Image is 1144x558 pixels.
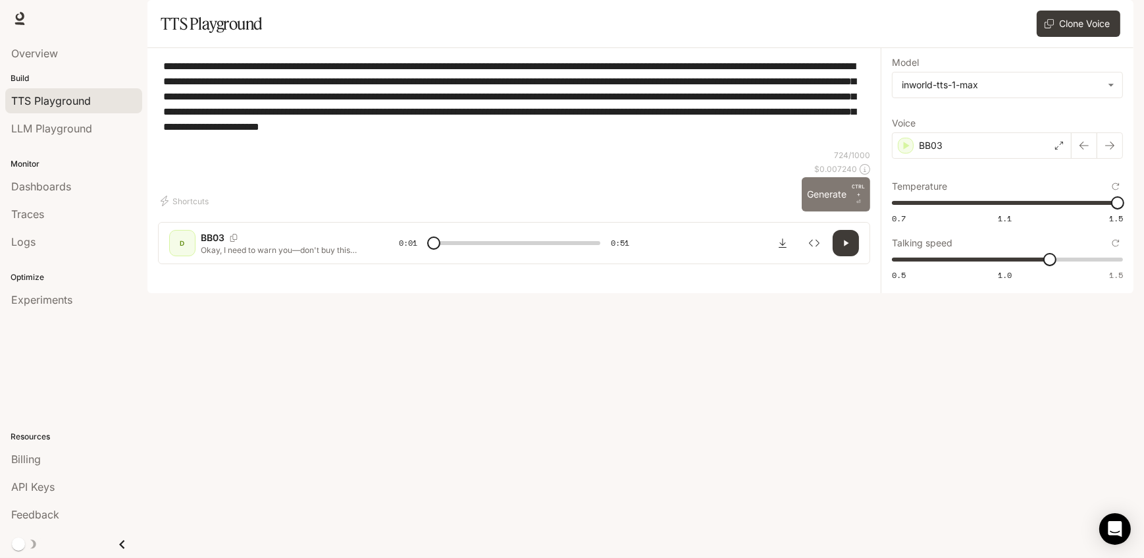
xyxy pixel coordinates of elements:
div: Open Intercom Messenger [1099,513,1131,545]
p: BB03 [919,139,943,152]
p: Okay, I need to warn you—don't buy this unless you really want to know how dirty your house is. I... [201,244,367,256]
p: ⏎ [852,182,865,206]
button: Inspect [801,230,827,256]
button: Reset to default [1108,179,1123,194]
span: 0:51 [611,237,629,250]
span: 0:01 [399,237,417,250]
h1: TTS Playground [161,11,263,37]
p: Model [892,58,919,67]
button: Download audio [769,230,796,256]
p: Voice [892,119,916,128]
span: 1.0 [998,269,1012,281]
button: Copy Voice ID [224,234,243,242]
span: 1.5 [1109,213,1123,224]
div: inworld-tts-1-max [893,72,1122,98]
button: Shortcuts [158,190,214,211]
span: 1.5 [1109,269,1123,281]
button: Clone Voice [1037,11,1120,37]
button: Reset to default [1108,236,1123,250]
p: Temperature [892,182,947,191]
p: 724 / 1000 [834,150,870,161]
button: GenerateCTRL +⏎ [802,177,870,211]
p: Talking speed [892,238,952,248]
span: 0.7 [892,213,906,224]
span: 1.1 [998,213,1012,224]
p: BB03 [201,231,224,244]
span: 0.5 [892,269,906,281]
div: inworld-tts-1-max [902,78,1101,92]
p: CTRL + [852,182,865,198]
div: D [172,233,193,254]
